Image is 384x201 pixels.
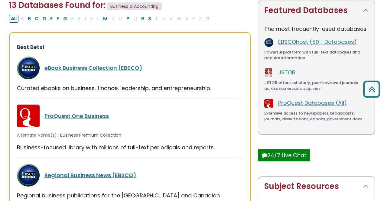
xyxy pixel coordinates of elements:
[76,15,81,23] button: Filter Results I
[264,25,369,33] p: The most frequently-used databases
[101,15,109,23] button: Filter Results M
[60,132,121,138] span: Business Premium Collection
[9,15,18,23] button: All
[278,38,357,46] a: EBSCOhost (50+ Databases)
[41,15,48,23] button: Filter Results D
[44,112,109,120] a: ProQuest One Business
[55,15,61,23] button: Filter Results F
[146,15,153,23] button: Filter Results S
[278,99,347,107] a: ProQuest Databases (All)
[264,80,369,92] div: JSTOR offers scholarly, peer-reviewed journals across numerous disciplines.
[17,84,243,92] div: Curated ebooks on business, finance, leadership, and entrepreneurship.
[44,64,142,72] a: eBook Business Collection (EBSCO)
[361,83,382,95] a: Back to Top
[33,15,41,23] button: Filter Results C
[17,44,243,50] h3: Best Bets!
[278,69,295,76] a: JSTOR
[17,143,243,151] div: Business-focused library with millions of full-text periodicals and reports.
[9,15,212,22] div: Alpha-list to filter by first letter of database name
[44,171,136,179] a: Regional Business News (EBSCO)
[258,149,310,161] button: 24/7 Live Chat
[264,110,369,122] div: Extensive access to newspapers, broadcasts, journals, dissertations, ebooks, government docs.
[258,177,375,196] button: Subject Resources
[125,15,131,23] button: Filter Results P
[61,15,69,23] button: Filter Results G
[17,132,58,138] span: Alternate Name(s):
[48,15,54,23] button: Filter Results E
[107,2,162,11] span: Business & Accounting
[264,49,369,61] div: Powerful platform with full-text databases and popular information.
[26,15,33,23] button: Filter Results B
[139,15,146,23] button: Filter Results R
[258,1,375,20] button: Featured Databases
